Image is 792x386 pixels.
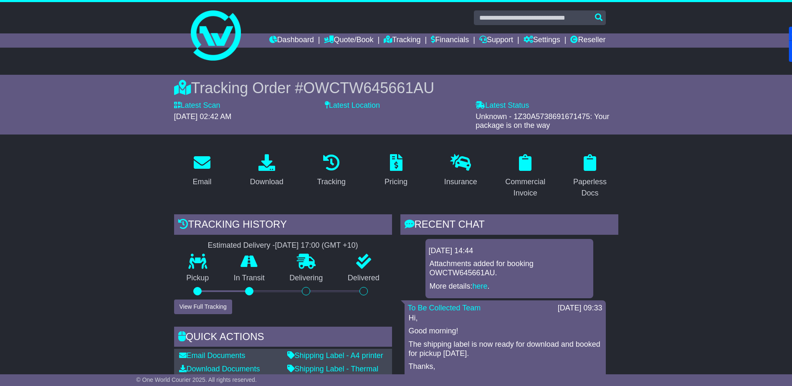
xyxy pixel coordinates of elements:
div: Email [192,176,211,188]
label: Latest Scan [174,101,220,110]
p: The shipping label is now ready for download and booked for pickup [DATE]. [409,340,602,358]
p: More details: . [430,282,589,291]
p: Hi, [409,314,602,323]
div: [DATE] 17:00 (GMT +10) [275,241,358,250]
p: Attachments added for booking OWCTW645661AU. [430,259,589,277]
a: Email [187,151,217,190]
div: Insurance [444,176,477,188]
a: Reseller [570,33,605,48]
span: © One World Courier 2025. All rights reserved. [136,376,257,383]
div: Tracking [317,176,345,188]
a: Settings [524,33,560,48]
a: Dashboard [269,33,314,48]
div: Quick Actions [174,327,392,349]
div: Estimated Delivery - [174,241,392,250]
div: Pricing [385,176,407,188]
a: Paperless Docs [562,151,618,202]
div: [DATE] 09:33 [558,304,602,313]
a: Insurance [439,151,483,190]
div: Paperless Docs [567,176,613,199]
p: Thanks, [409,362,602,371]
div: Tracking history [174,214,392,237]
a: To Be Collected Team [408,304,481,312]
a: Tracking [384,33,420,48]
a: Pricing [379,151,413,190]
a: Shipping Label - Thermal printer [287,365,379,382]
span: Unknown - 1Z30A5738691671475: Your package is on the way [476,112,609,130]
p: Delivering [277,274,336,283]
a: here [473,282,488,290]
p: Pickup [174,274,222,283]
a: Download [245,151,289,190]
a: Download Documents [179,365,260,373]
p: Good morning! [409,327,602,336]
p: In Transit [221,274,277,283]
div: Download [250,176,283,188]
a: Shipping Label - A4 printer [287,351,383,360]
label: Latest Location [325,101,380,110]
label: Latest Status [476,101,529,110]
a: Email Documents [179,351,245,360]
div: [DATE] 14:44 [429,246,590,256]
a: Support [479,33,513,48]
div: Tracking Order # [174,79,618,97]
a: Financials [431,33,469,48]
span: [DATE] 02:42 AM [174,112,232,121]
span: OWCTW645661AU [303,79,434,96]
p: Delivered [335,274,392,283]
div: RECENT CHAT [400,214,618,237]
a: Commercial Invoice [497,151,554,202]
button: View Full Tracking [174,300,232,314]
div: Commercial Invoice [503,176,548,199]
a: Quote/Book [324,33,373,48]
a: Tracking [311,151,351,190]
